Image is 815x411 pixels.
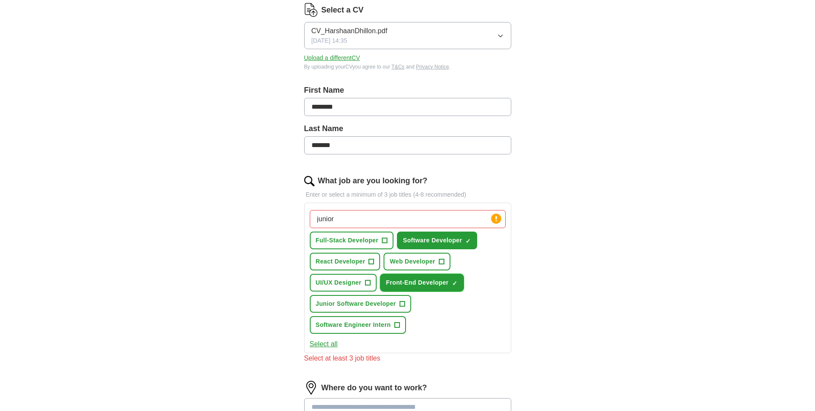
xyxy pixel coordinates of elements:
[304,381,318,395] img: location.png
[316,236,379,245] span: Full-Stack Developer
[386,278,449,287] span: Front-End Developer
[316,320,391,329] span: Software Engineer Intern
[310,295,411,313] button: Junior Software Developer
[316,257,365,266] span: React Developer
[304,190,511,199] p: Enter or select a minimum of 3 job titles (4-8 recommended)
[310,339,338,349] button: Select all
[318,175,428,187] label: What job are you looking for?
[391,64,404,70] a: T&Cs
[403,236,462,245] span: Software Developer
[312,36,347,45] span: [DATE] 14:35
[380,274,464,292] button: Front-End Developer✓
[321,4,364,16] label: Select a CV
[390,257,435,266] span: Web Developer
[304,353,511,364] div: Select at least 3 job titles
[304,53,360,63] button: Upload a differentCV
[416,64,449,70] a: Privacy Notice
[452,280,457,287] span: ✓
[310,316,406,334] button: Software Engineer Intern
[304,176,315,186] img: search.png
[321,382,427,394] label: Where do you want to work?
[384,253,450,270] button: Web Developer
[304,3,318,17] img: CV Icon
[312,26,387,36] span: CV_HarshaanDhillon.pdf
[466,238,471,245] span: ✓
[316,278,362,287] span: UI/UX Designer
[316,299,396,308] span: Junior Software Developer
[304,85,511,96] label: First Name
[310,210,506,228] input: Type a job title and press enter
[310,253,381,270] button: React Developer
[310,232,394,249] button: Full-Stack Developer
[310,274,377,292] button: UI/UX Designer
[397,232,477,249] button: Software Developer✓
[304,22,511,49] button: CV_HarshaanDhillon.pdf[DATE] 14:35
[304,63,511,71] div: By uploading your CV you agree to our and .
[304,123,511,135] label: Last Name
